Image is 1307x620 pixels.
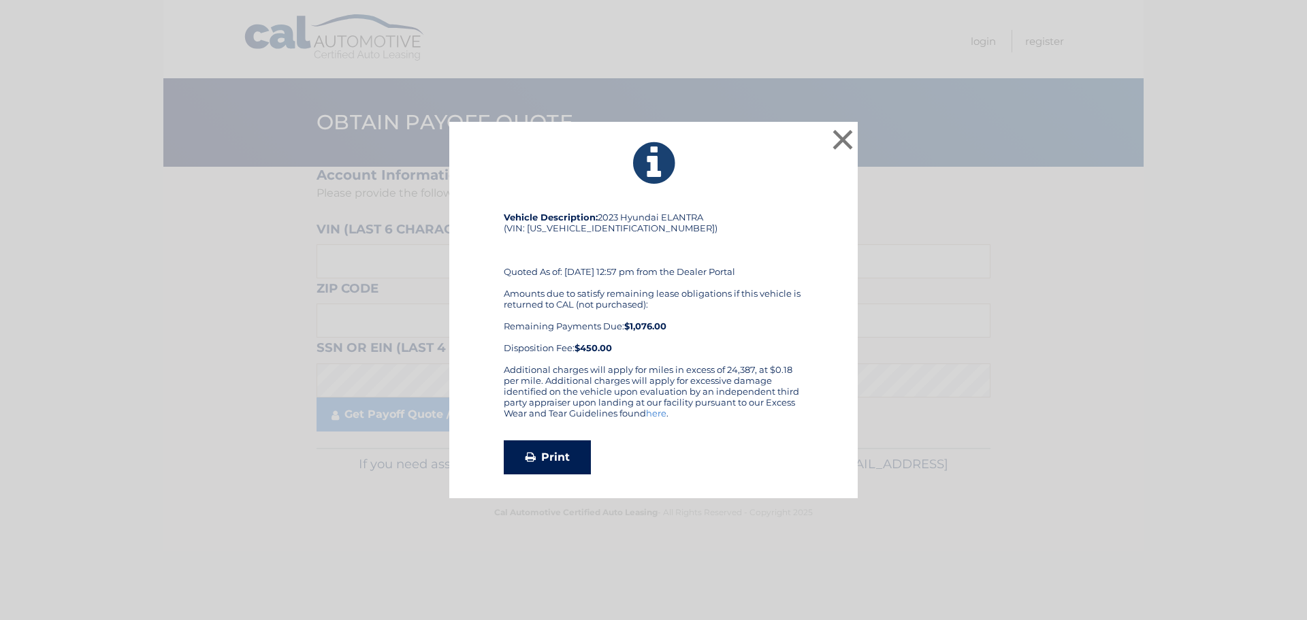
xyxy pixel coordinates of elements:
[829,126,856,153] button: ×
[504,288,803,353] div: Amounts due to satisfy remaining lease obligations if this vehicle is returned to CAL (not purcha...
[504,212,598,223] strong: Vehicle Description:
[624,321,666,331] b: $1,076.00
[504,364,803,429] div: Additional charges will apply for miles in excess of 24,387, at $0.18 per mile. Additional charge...
[504,212,803,364] div: 2023 Hyundai ELANTRA (VIN: [US_VEHICLE_IDENTIFICATION_NUMBER]) Quoted As of: [DATE] 12:57 pm from...
[504,440,591,474] a: Print
[575,342,612,353] strong: $450.00
[646,408,666,419] a: here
